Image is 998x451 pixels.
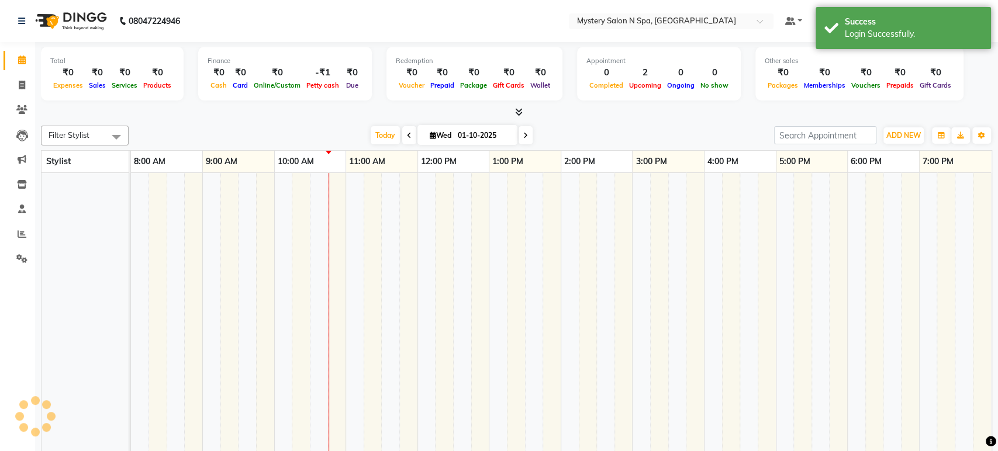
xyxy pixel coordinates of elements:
span: Packages [765,81,801,89]
div: ₹0 [765,66,801,79]
div: 0 [586,66,626,79]
span: Cash [208,81,230,89]
div: -₹1 [303,66,342,79]
span: Vouchers [848,81,883,89]
div: Total [50,56,174,66]
a: 9:00 AM [203,153,240,170]
div: ₹0 [801,66,848,79]
div: Success [845,16,982,28]
div: ₹0 [208,66,230,79]
div: ₹0 [917,66,954,79]
div: ₹0 [342,66,362,79]
a: 4:00 PM [705,153,741,170]
span: Services [109,81,140,89]
span: Prepaid [427,81,457,89]
div: ₹0 [527,66,553,79]
span: Completed [586,81,626,89]
span: ADD NEW [886,131,921,140]
button: ADD NEW [883,127,924,144]
span: Card [230,81,251,89]
div: ₹0 [86,66,109,79]
span: Wallet [527,81,553,89]
span: Voucher [396,81,427,89]
span: No show [697,81,731,89]
span: Package [457,81,490,89]
div: ₹0 [427,66,457,79]
div: Other sales [765,56,954,66]
span: Gift Cards [490,81,527,89]
span: Ongoing [664,81,697,89]
div: Finance [208,56,362,66]
div: ₹0 [50,66,86,79]
span: Online/Custom [251,81,303,89]
span: Today [371,126,400,144]
img: logo [30,5,110,37]
div: ₹0 [883,66,917,79]
div: ₹0 [230,66,251,79]
a: 3:00 PM [633,153,669,170]
div: Redemption [396,56,553,66]
a: 1:00 PM [489,153,526,170]
a: 5:00 PM [776,153,813,170]
span: Prepaids [883,81,917,89]
div: ₹0 [251,66,303,79]
span: Due [343,81,361,89]
span: Wed [427,131,454,140]
div: ₹0 [457,66,490,79]
a: 8:00 AM [131,153,168,170]
div: 0 [664,66,697,79]
span: Memberships [801,81,848,89]
span: Petty cash [303,81,342,89]
input: 2025-10-01 [454,127,513,144]
a: 7:00 PM [920,153,956,170]
a: 6:00 PM [848,153,885,170]
a: 10:00 AM [275,153,317,170]
span: Sales [86,81,109,89]
div: ₹0 [396,66,427,79]
span: Stylist [46,156,71,166]
div: ₹0 [140,66,174,79]
div: ₹0 [490,66,527,79]
span: Expenses [50,81,86,89]
div: Login Successfully. [845,28,982,40]
div: ₹0 [109,66,140,79]
span: Gift Cards [917,81,954,89]
a: 11:00 AM [346,153,388,170]
div: 0 [697,66,731,79]
a: 2:00 PM [561,153,598,170]
div: Appointment [586,56,731,66]
div: ₹0 [848,66,883,79]
span: Upcoming [626,81,664,89]
b: 08047224946 [129,5,180,37]
div: 2 [626,66,664,79]
a: 12:00 PM [418,153,460,170]
span: Filter Stylist [49,130,89,140]
input: Search Appointment [774,126,876,144]
span: Products [140,81,174,89]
